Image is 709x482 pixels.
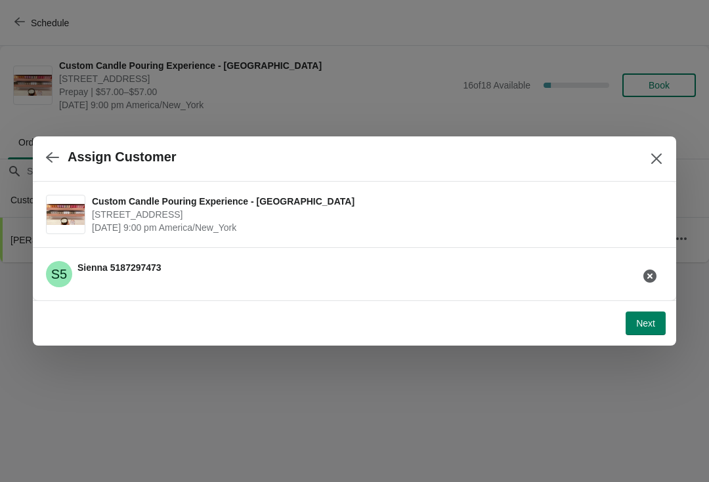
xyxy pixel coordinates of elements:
[92,195,656,208] span: Custom Candle Pouring Experience - [GEOGRAPHIC_DATA]
[92,208,656,221] span: [STREET_ADDRESS]
[626,311,666,335] button: Next
[645,147,668,171] button: Close
[51,267,67,281] text: S5
[68,150,177,165] h2: Assign Customer
[77,262,161,273] span: Sienna 5187297473
[47,204,85,226] img: Custom Candle Pouring Experience - Fort Lauderdale | 914 East Las Olas Boulevard, Fort Lauderdale...
[636,318,655,329] span: Next
[92,221,656,234] span: [DATE] 9:00 pm America/New_York
[46,261,72,287] span: Sienna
